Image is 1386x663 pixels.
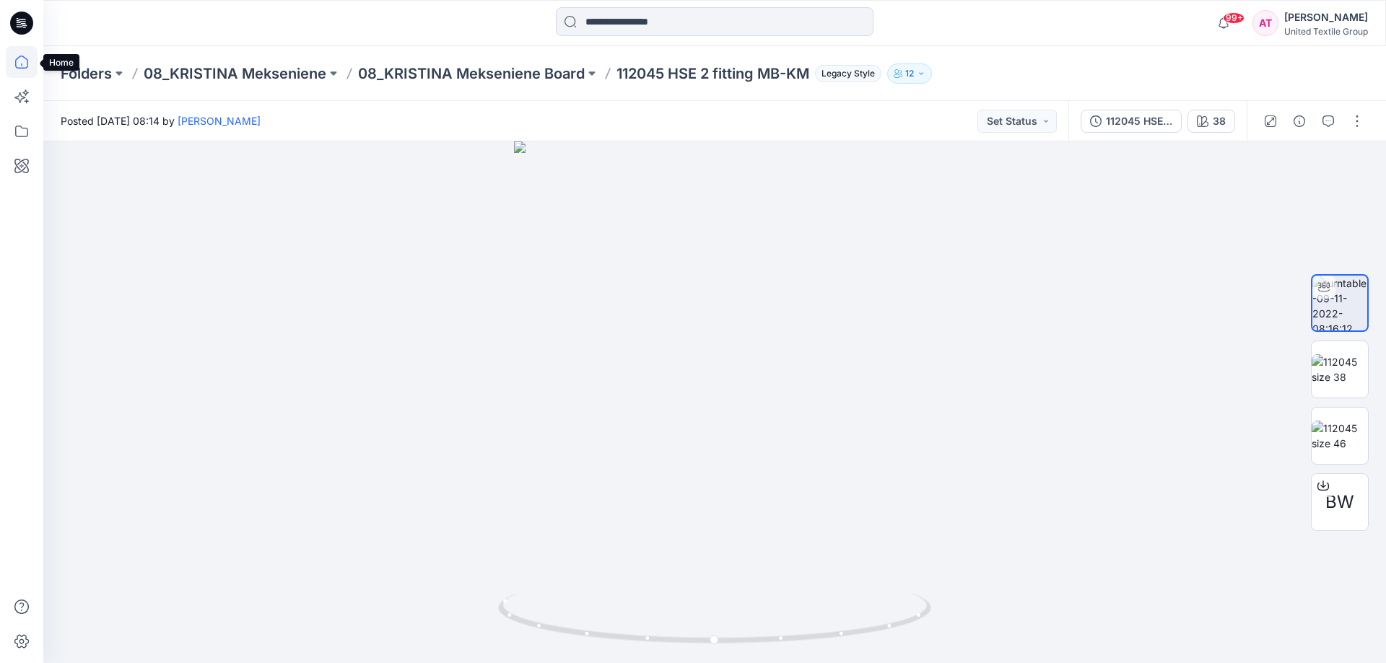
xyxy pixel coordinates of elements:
[809,63,881,84] button: Legacy Style
[1312,276,1367,330] img: turntable-09-11-2022-08:16:12
[1312,354,1368,385] img: 112045 size 38
[905,66,914,82] p: 12
[1312,421,1368,451] img: 112045 size 46
[1187,110,1235,133] button: 38
[616,63,809,84] p: 112045 HSE 2 fitting MB-KM
[358,63,585,84] a: 08_KRISTINA Mekseniene Board
[178,115,261,127] a: [PERSON_NAME]
[887,63,932,84] button: 12
[61,113,261,128] span: Posted [DATE] 08:14 by
[144,63,326,84] a: 08_KRISTINA Mekseniene
[1252,10,1278,36] div: AT
[1288,110,1311,133] button: Details
[815,65,881,82] span: Legacy Style
[1213,113,1226,129] div: 38
[1284,26,1368,37] div: United Textile Group
[1106,113,1172,129] div: 112045 HSE 2 fitting MB-KM
[1223,12,1245,24] span: 99+
[1081,110,1182,133] button: 112045 HSE 2 fitting MB-KM
[1284,9,1368,26] div: [PERSON_NAME]
[1325,489,1354,515] span: BW
[61,63,112,84] a: Folders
